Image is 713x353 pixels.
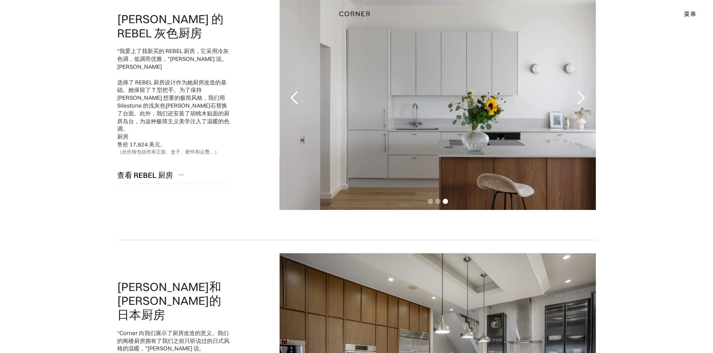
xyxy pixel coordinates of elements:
font: 菜单 [684,10,696,18]
font: “我爱上了我新买的 REBEL 厨房，它采用冷灰色调，低调而优雅，”[PERSON_NAME] 说。[PERSON_NAME] [117,47,229,70]
font: 选择了 REBEL 厨房设计作为她厨房改造的基础。她保留了 T 型把手。为了保持 [PERSON_NAME] 想要的极简风格，我们用 Silestone 的浅灰色[PERSON_NAME]石替换... [117,79,229,133]
div: 显示第 1 张幻灯片（共 3 张） [428,199,433,204]
font: [PERSON_NAME]和[PERSON_NAME]的日本厨房 [117,279,221,322]
a: 查看 REBEL 厨房 [117,166,230,184]
a: 家 [330,9,383,19]
font: 售价 17,824 美元。 [117,141,166,148]
font: “Corner 向我们展示了厨房改造的意义。我们的阁楼厨房拥有了我们之前只听说过的日式风格的温暖，”[PERSON_NAME] 说。 [117,329,229,352]
div: 菜单 [676,7,696,20]
font: 查看 REBEL 厨房 [117,170,173,180]
font: （此价格包括所有正面、盒子、硬件和运费。） [117,149,219,155]
div: 显示第 3 张幻灯片（共 3 张） [443,199,448,204]
div: 显示第 2 张幻灯片（共 3 张） [435,199,441,204]
font: 厨房 [117,133,128,140]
